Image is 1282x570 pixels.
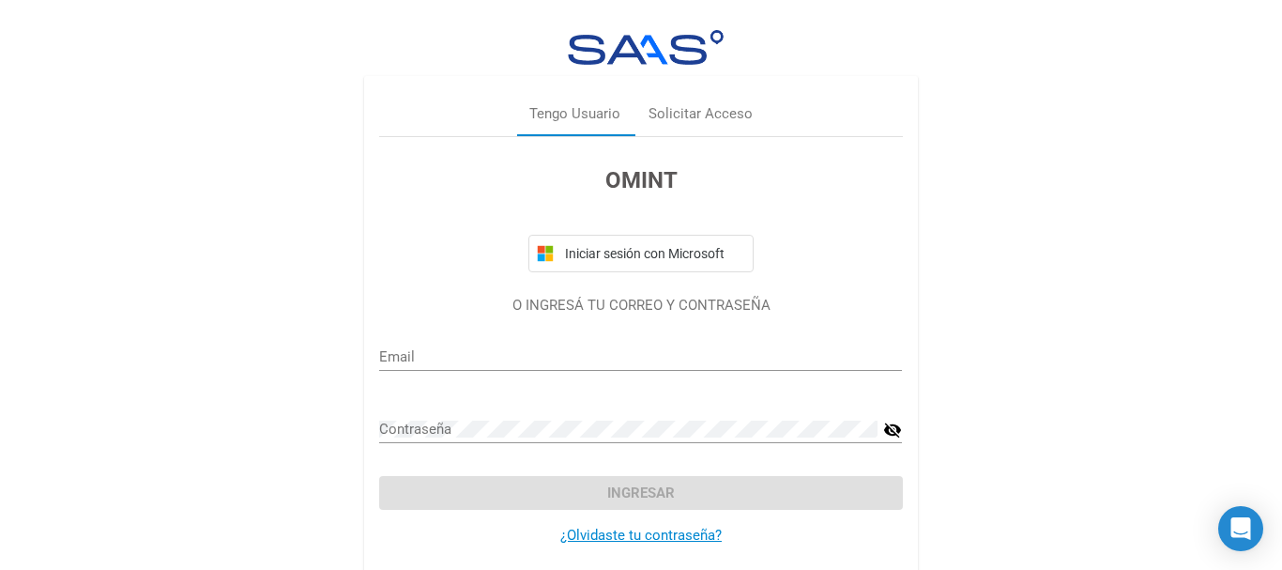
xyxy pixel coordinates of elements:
[560,527,722,544] a: ¿Olvidaste tu contraseña?
[1218,506,1263,551] div: Open Intercom Messenger
[529,103,620,125] div: Tengo Usuario
[379,476,902,510] button: Ingresar
[607,485,675,501] span: Ingresar
[379,163,902,197] h3: OMINT
[883,419,902,441] mat-icon: visibility_off
[561,246,745,261] span: Iniciar sesión con Microsoft
[528,235,754,272] button: Iniciar sesión con Microsoft
[649,103,753,125] div: Solicitar Acceso
[379,295,902,316] p: O INGRESÁ TU CORREO Y CONTRASEÑA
